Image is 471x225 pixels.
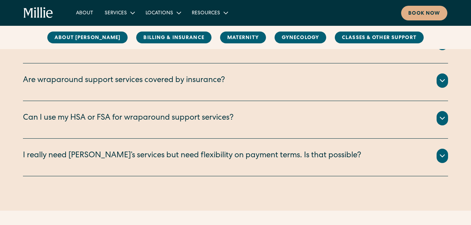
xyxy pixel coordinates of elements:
[136,32,211,43] a: Billing & Insurance
[99,7,140,19] div: Services
[105,10,127,17] div: Services
[401,6,447,20] a: Book now
[23,112,234,124] div: Can I use my HSA or FSA for wraparound support services?
[275,32,326,43] a: Gynecology
[335,32,424,43] a: Classes & Other Support
[186,7,233,19] div: Resources
[23,150,361,162] div: I really need [PERSON_NAME]’s services but need flexibility on payment terms. Is that possible?
[23,75,225,87] div: Are wraparound support services covered by insurance?
[220,32,266,43] a: MAternity
[146,10,173,17] div: Locations
[24,7,53,19] a: home
[140,7,186,19] div: Locations
[408,10,440,18] div: Book now
[192,10,220,17] div: Resources
[47,32,128,43] a: About [PERSON_NAME]
[70,7,99,19] a: About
